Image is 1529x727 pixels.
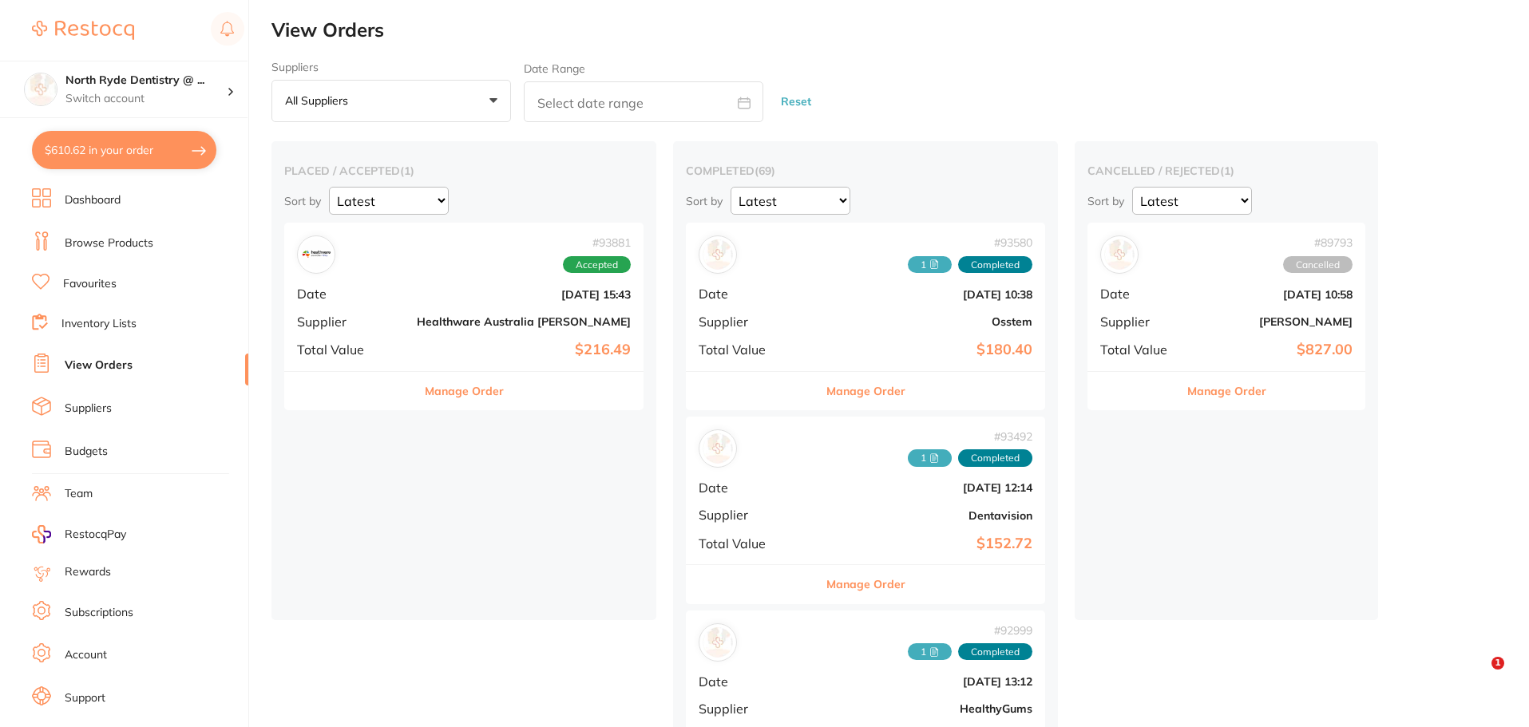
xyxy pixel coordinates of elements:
[32,525,51,543] img: RestocqPay
[826,565,905,603] button: Manage Order
[699,536,806,551] span: Total Value
[908,236,1032,249] span: # 93580
[699,314,806,329] span: Supplier
[524,81,763,122] input: Select date range
[61,316,137,332] a: Inventory Lists
[703,239,733,270] img: Osstem
[1100,314,1180,329] span: Supplier
[776,81,816,123] button: Reset
[818,535,1032,552] b: $152.72
[818,315,1032,328] b: Osstem
[297,286,404,301] span: Date
[65,358,133,373] a: View Orders
[958,643,1032,661] span: Completed
[826,372,905,410] button: Manage Order
[686,164,1045,178] h2: completed ( 69 )
[65,73,227,89] h4: North Ryde Dentistry @ Macquarie Park
[284,223,644,410] div: Healthware Australia Ridley#93881AcceptedDate[DATE] 15:43SupplierHealthware Australia [PERSON_NAM...
[958,256,1032,274] span: Completed
[417,288,631,301] b: [DATE] 15:43
[297,314,404,329] span: Supplier
[699,701,806,716] span: Supplier
[818,509,1032,522] b: Dentavision
[297,342,404,357] span: Total Value
[32,131,216,169] button: $610.62 in your order
[563,256,631,274] span: Accepted
[25,73,57,105] img: North Ryde Dentistry @ Macquarie Park
[908,624,1032,637] span: # 92999
[301,239,331,270] img: Healthware Australia Ridley
[1283,236,1353,249] span: # 89793
[65,444,108,460] a: Budgets
[1193,342,1353,358] b: $827.00
[271,19,1529,41] h2: View Orders
[65,690,105,706] a: Support
[703,433,733,464] img: Dentavision
[63,276,117,292] a: Favourites
[32,12,134,49] a: Restocq Logo
[65,235,153,251] a: Browse Products
[686,194,723,208] p: Sort by
[699,674,806,689] span: Date
[1187,372,1266,410] button: Manage Order
[908,430,1032,443] span: # 93492
[908,256,952,274] span: Received
[1104,239,1135,270] img: Henry Schein Halas
[65,647,107,663] a: Account
[65,91,227,107] p: Switch account
[425,372,504,410] button: Manage Order
[818,702,1032,715] b: HealthyGums
[1491,657,1504,670] span: 1
[818,481,1032,494] b: [DATE] 12:14
[1100,286,1180,301] span: Date
[65,486,93,502] a: Team
[908,643,952,661] span: Received
[1193,315,1353,328] b: [PERSON_NAME]
[32,525,126,543] a: RestocqPay
[271,80,511,123] button: All suppliers
[908,449,952,467] span: Received
[1087,164,1365,178] h2: cancelled / rejected ( 1 )
[1087,194,1124,208] p: Sort by
[563,236,631,249] span: # 93881
[818,675,1032,688] b: [DATE] 13:12
[417,342,631,358] b: $216.49
[65,401,112,417] a: Suppliers
[284,194,321,208] p: Sort by
[65,564,111,580] a: Rewards
[284,164,644,178] h2: placed / accepted ( 1 )
[1283,256,1353,274] span: Cancelled
[1459,657,1497,695] iframe: Intercom live chat
[285,93,355,108] p: All suppliers
[65,192,121,208] a: Dashboard
[818,288,1032,301] b: [DATE] 10:38
[699,342,806,357] span: Total Value
[524,62,585,75] label: Date Range
[699,480,806,495] span: Date
[699,286,806,301] span: Date
[1100,342,1180,357] span: Total Value
[958,449,1032,467] span: Completed
[818,342,1032,358] b: $180.40
[65,605,133,621] a: Subscriptions
[703,627,733,658] img: HealthyGums
[417,315,631,328] b: Healthware Australia [PERSON_NAME]
[65,527,126,543] span: RestocqPay
[699,508,806,522] span: Supplier
[32,21,134,40] img: Restocq Logo
[1193,288,1353,301] b: [DATE] 10:58
[271,61,511,73] label: Suppliers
